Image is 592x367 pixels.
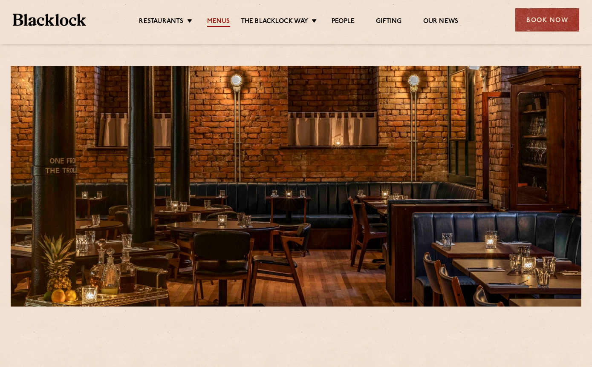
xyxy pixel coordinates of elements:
[139,17,183,27] a: Restaurants
[376,17,401,27] a: Gifting
[332,17,355,27] a: People
[13,14,86,26] img: BL_Textured_Logo-footer-cropped.svg
[423,17,459,27] a: Our News
[515,8,579,32] div: Book Now
[241,17,308,27] a: The Blacklock Way
[207,17,230,27] a: Menus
